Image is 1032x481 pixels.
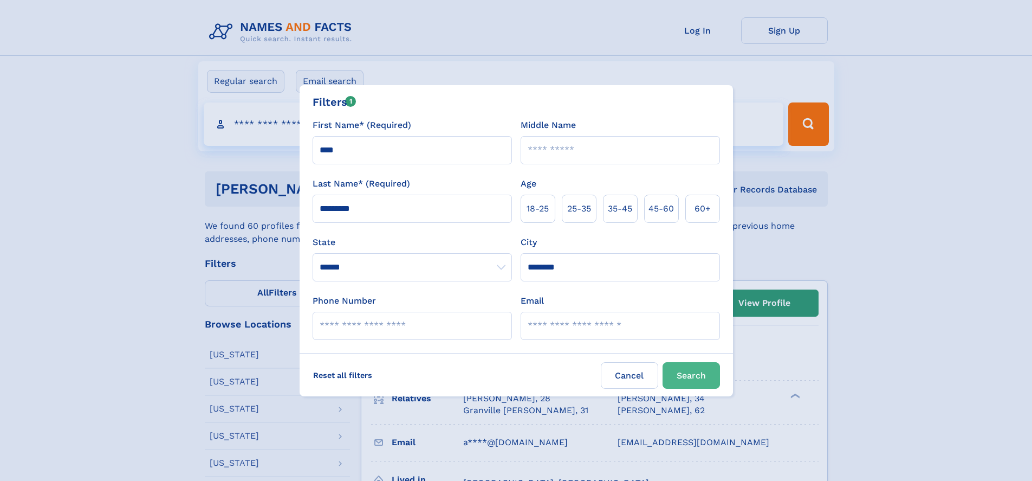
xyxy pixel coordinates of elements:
label: City [521,236,537,249]
label: Phone Number [313,294,376,307]
span: 35‑45 [608,202,632,215]
label: Last Name* (Required) [313,177,410,190]
span: 18‑25 [527,202,549,215]
span: 25‑35 [567,202,591,215]
span: 45‑60 [648,202,674,215]
span: 60+ [695,202,711,215]
label: Middle Name [521,119,576,132]
label: First Name* (Required) [313,119,411,132]
div: Filters [313,94,356,110]
label: Reset all filters [306,362,379,388]
label: Email [521,294,544,307]
label: State [313,236,512,249]
label: Age [521,177,536,190]
button: Search [663,362,720,389]
label: Cancel [601,362,658,389]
